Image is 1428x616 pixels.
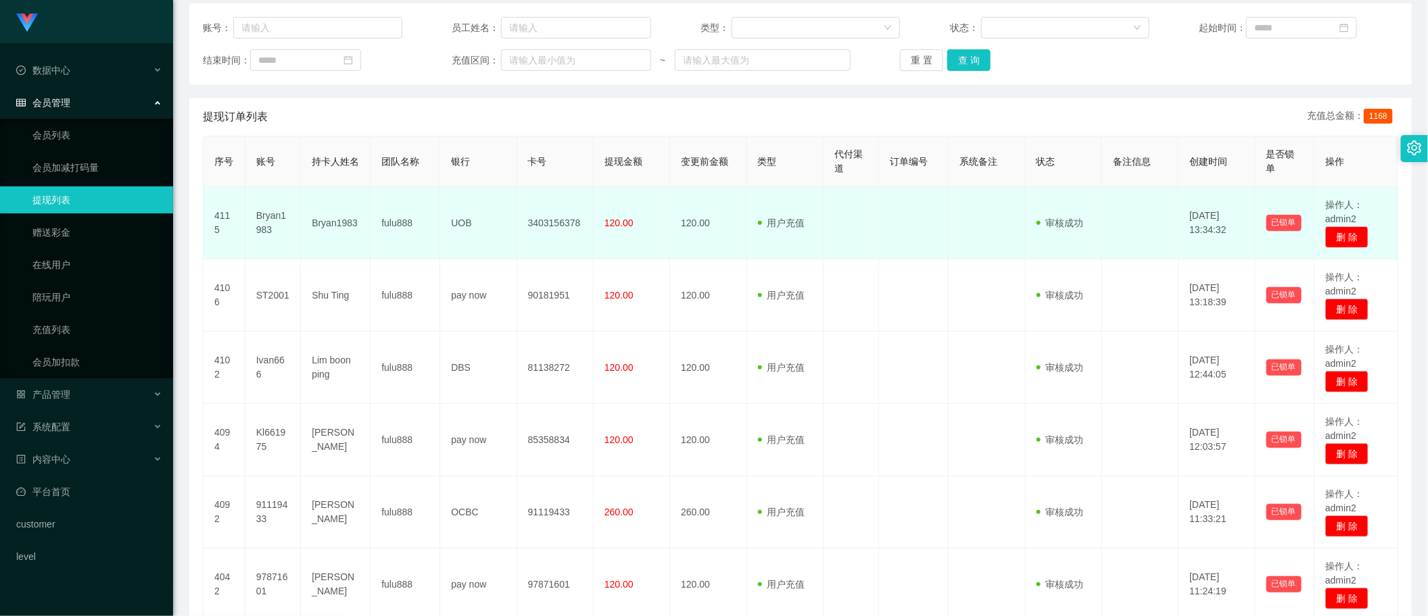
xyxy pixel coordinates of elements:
span: 用户充值 [758,217,805,228]
td: fulu888 [371,187,440,259]
span: 类型： [701,21,732,35]
i: 图标: profile [16,455,26,464]
a: 赠送彩金 [32,219,162,246]
span: ~ [651,53,675,68]
div: 充值总金额： [1307,109,1398,125]
td: [DATE] 12:03:57 [1179,404,1255,476]
td: 85358834 [517,404,594,476]
img: logo.9652507e.png [16,14,38,32]
td: Ivan666 [245,332,301,404]
td: 4094 [204,404,245,476]
td: [PERSON_NAME] [301,404,371,476]
td: 120.00 [670,332,746,404]
td: Bryan1983 [245,187,301,259]
span: 120.00 [604,362,634,373]
span: 产品管理 [16,389,70,400]
td: 120.00 [670,259,746,332]
span: 操作人：admin2 [1325,272,1363,297]
td: Shu Ting [301,259,371,332]
span: 用户充值 [758,434,805,445]
td: 4115 [204,187,245,259]
span: 数据中心 [16,65,70,76]
span: 状态 [1037,156,1055,167]
td: pay now [440,259,517,332]
td: [DATE] 12:44:05 [1179,332,1255,404]
td: UOB [440,187,517,259]
span: 账号 [256,156,275,167]
td: 4092 [204,476,245,548]
button: 删 除 [1325,371,1368,392]
td: 120.00 [670,404,746,476]
td: ST2001 [245,259,301,332]
span: 卡号 [528,156,547,167]
span: 审核成功 [1037,217,1084,228]
a: 充值列表 [32,316,162,343]
span: 120.00 [604,217,634,228]
span: 备注信息 [1113,156,1151,167]
i: 图标: down [1133,24,1141,33]
i: 图标: check-circle-o [16,66,26,75]
td: fulu888 [371,476,440,548]
span: 提现订单列表 [203,109,268,125]
button: 删 除 [1325,299,1368,320]
span: 120.00 [604,434,634,445]
span: 员工姓名： [452,21,501,35]
span: 状态： [950,21,981,35]
span: 1168 [1364,109,1393,124]
button: 删 除 [1325,515,1368,537]
td: [DATE] 13:18:39 [1179,259,1255,332]
span: 系统备注 [959,156,997,167]
span: 账号： [203,21,233,35]
a: level [16,543,162,570]
td: 91119433 [245,476,301,548]
span: 操作人：admin2 [1325,488,1363,513]
td: Lim boon ping [301,332,371,404]
i: 图标: appstore-o [16,390,26,399]
td: 91119433 [517,476,594,548]
td: 3403156378 [517,187,594,259]
i: 图标: form [16,422,26,432]
span: 序号 [214,156,233,167]
i: 图标: calendar [1339,23,1349,32]
button: 已锁单 [1266,359,1302,376]
button: 已锁单 [1266,576,1302,592]
span: 变更前金额 [681,156,728,167]
a: 会员列表 [32,122,162,149]
span: 用户充值 [758,362,805,373]
span: 充值区间： [452,53,501,68]
span: 审核成功 [1037,434,1084,445]
span: 创建时间 [1189,156,1227,167]
button: 已锁单 [1266,432,1302,448]
button: 重 置 [900,49,943,71]
button: 删 除 [1325,226,1368,248]
span: 120.00 [604,579,634,590]
td: 90181951 [517,259,594,332]
input: 请输入 [233,17,402,38]
span: 起始时间： [1199,21,1246,35]
button: 删 除 [1325,588,1368,609]
button: 查 询 [947,49,991,71]
span: 260.00 [604,507,634,517]
td: 4106 [204,259,245,332]
span: 操作人：admin2 [1325,344,1363,369]
span: 操作人：admin2 [1325,416,1363,441]
span: 操作 [1325,156,1344,167]
span: 银行 [451,156,470,167]
td: OCBC [440,476,517,548]
span: 审核成功 [1037,507,1084,517]
span: 操作人：admin2 [1325,199,1363,224]
input: 请输入最大值为 [675,49,851,71]
i: 图标: table [16,98,26,107]
span: 系统配置 [16,421,70,432]
a: 会员加减打码量 [32,154,162,181]
span: 会员管理 [16,97,70,108]
span: 订单编号 [890,156,928,167]
td: [DATE] 13:34:32 [1179,187,1255,259]
a: 提现列表 [32,186,162,213]
td: 120.00 [670,187,746,259]
span: 团队名称 [381,156,419,167]
td: 81138272 [517,332,594,404]
span: 审核成功 [1037,290,1084,301]
td: 260.00 [670,476,746,548]
td: [DATE] 11:33:21 [1179,476,1255,548]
